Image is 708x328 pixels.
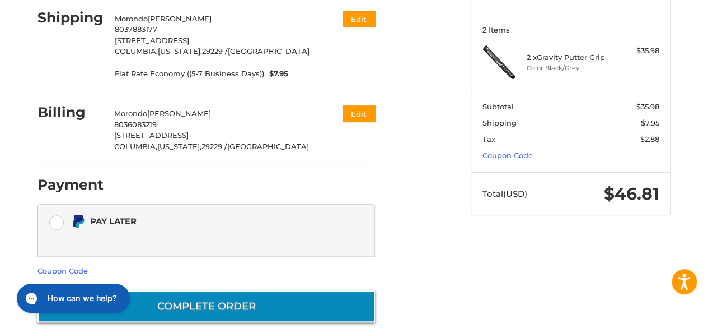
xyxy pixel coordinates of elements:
div: $35.98 [615,45,659,57]
h2: Payment [37,176,104,193]
span: Total (USD) [482,188,527,199]
h2: Billing [37,104,103,121]
iframe: PayPal Message 2 [71,233,305,243]
span: $2.88 [640,135,659,144]
span: COLUMBIA, [114,142,157,151]
button: Complete order [37,290,375,322]
h2: Shipping [37,9,104,26]
div: Pay Later [90,212,304,230]
span: [GEOGRAPHIC_DATA] [227,142,309,151]
span: [US_STATE], [158,47,202,56]
a: Coupon Code [482,151,533,160]
span: [GEOGRAPHIC_DATA] [228,47,310,56]
span: $7.95 [264,68,289,80]
span: COLUMBIA, [115,47,158,56]
button: Edit [343,11,375,27]
span: [STREET_ADDRESS] [114,131,189,140]
span: [PERSON_NAME] [148,14,212,23]
span: 8037883177 [115,25,157,34]
span: $35.98 [636,102,659,111]
span: Morondo [114,109,147,118]
span: Tax [482,135,495,144]
img: Pay Later icon [71,214,85,228]
h3: 2 Items [482,25,659,34]
span: 29229 / [201,142,227,151]
iframe: Gorgias live chat messenger [11,280,133,317]
a: Coupon Code [37,266,88,275]
span: [US_STATE], [157,142,201,151]
span: Flat Rate Economy ((5-7 Business Days)) [115,68,264,80]
button: Edit [343,105,375,122]
li: Color Black/Grey [527,63,612,73]
span: [PERSON_NAME] [147,109,211,118]
h4: 2 x Gravity Putter Grip [527,53,612,62]
span: $7.95 [641,118,659,127]
span: [STREET_ADDRESS] [115,36,189,45]
span: $46.81 [604,183,659,204]
span: 8036083219 [114,120,157,129]
span: Subtotal [482,102,514,111]
span: 29229 / [202,47,228,56]
span: Shipping [482,118,517,127]
span: Morondo [115,14,148,23]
